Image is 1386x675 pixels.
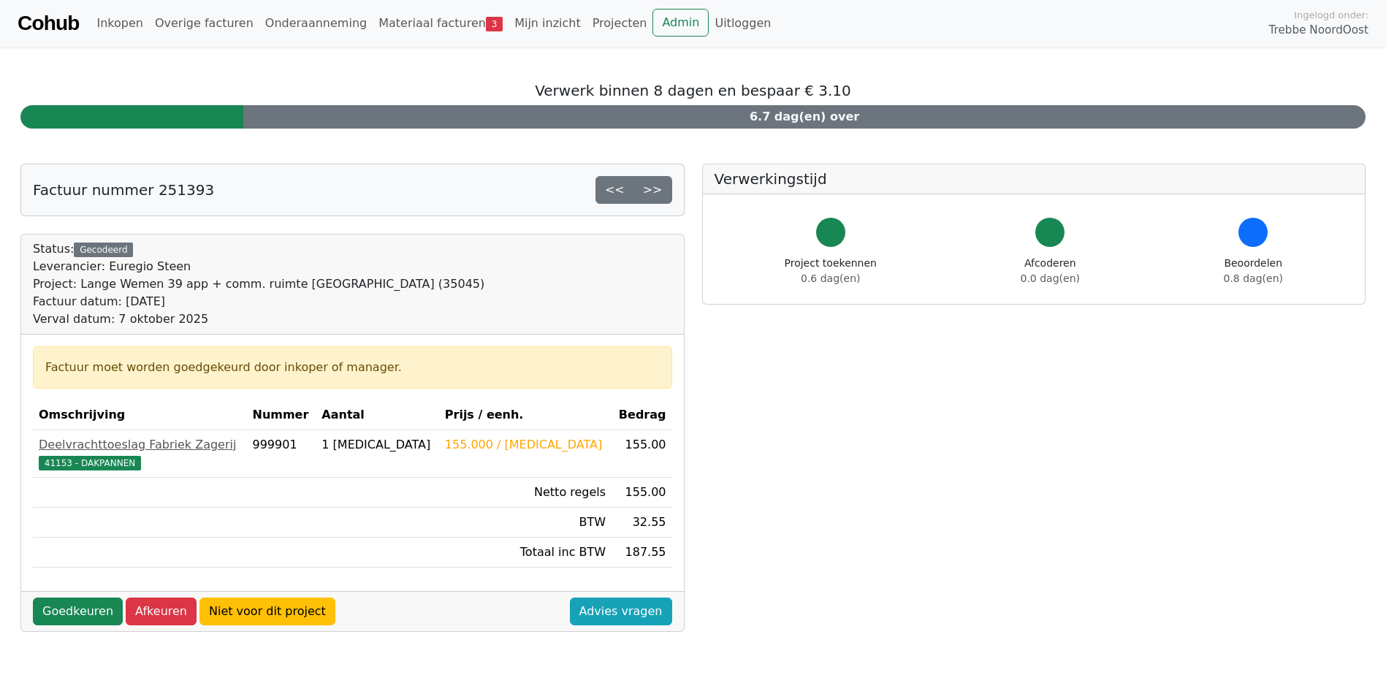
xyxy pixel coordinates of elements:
a: Goedkeuren [33,598,123,625]
a: Uitloggen [709,9,777,38]
a: Onderaanneming [259,9,373,38]
a: << [595,176,634,204]
span: 0.8 dag(en) [1224,272,1283,284]
a: Cohub [18,6,79,41]
div: Beoordelen [1224,256,1283,286]
div: Project toekennen [785,256,877,286]
td: 187.55 [612,538,671,568]
div: Afcoderen [1021,256,1080,286]
td: 999901 [246,430,316,478]
td: 155.00 [612,430,671,478]
a: Advies vragen [570,598,672,625]
div: Project: Lange Wemen 39 app + comm. ruimte [GEOGRAPHIC_DATA] (35045) [33,275,484,293]
span: 0.6 dag(en) [801,272,860,284]
a: Mijn inzicht [509,9,587,38]
h5: Verwerkingstijd [715,170,1354,188]
div: Deelvrachttoeslag Fabriek Zagerij [39,436,240,454]
div: 155.000 / [MEDICAL_DATA] [445,436,606,454]
div: 1 [MEDICAL_DATA] [321,436,433,454]
th: Bedrag [612,400,671,430]
span: 3 [486,17,503,31]
h5: Verwerk binnen 8 dagen en bespaar € 3.10 [20,82,1366,99]
th: Nummer [246,400,316,430]
a: Overige facturen [149,9,259,38]
a: Admin [652,9,709,37]
div: Verval datum: 7 oktober 2025 [33,310,484,328]
span: 41153 - DAKPANNEN [39,456,141,470]
div: Status: [33,240,484,328]
a: Materiaal facturen3 [373,9,509,38]
div: Leverancier: Euregio Steen [33,258,484,275]
a: Inkopen [91,9,148,38]
td: 32.55 [612,508,671,538]
div: Factuur datum: [DATE] [33,293,484,310]
span: Ingelogd onder: [1294,8,1368,22]
td: BTW [439,508,612,538]
th: Prijs / eenh. [439,400,612,430]
a: >> [633,176,672,204]
div: Gecodeerd [74,243,133,257]
h5: Factuur nummer 251393 [33,181,214,199]
div: 6.7 dag(en) over [243,105,1366,129]
a: Deelvrachttoeslag Fabriek Zagerij41153 - DAKPANNEN [39,436,240,471]
div: Factuur moet worden goedgekeurd door inkoper of manager. [45,359,660,376]
th: Aantal [316,400,438,430]
a: Projecten [587,9,653,38]
td: Netto regels [439,478,612,508]
a: Afkeuren [126,598,197,625]
th: Omschrijving [33,400,246,430]
span: 0.0 dag(en) [1021,272,1080,284]
td: 155.00 [612,478,671,508]
a: Niet voor dit project [199,598,335,625]
td: Totaal inc BTW [439,538,612,568]
span: Trebbe NoordOost [1269,22,1368,39]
